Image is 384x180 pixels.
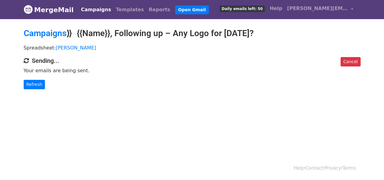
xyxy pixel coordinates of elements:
a: [PERSON_NAME] [56,45,96,51]
a: MergeMail [24,3,74,16]
a: Refresh [24,80,45,89]
a: Privacy [325,165,341,171]
p: Your emails are being sent. [24,67,361,74]
a: [PERSON_NAME][EMAIL_ADDRESS][DOMAIN_NAME] [285,2,356,17]
a: Templates [114,4,146,16]
a: Help [267,2,285,15]
a: Help [294,165,304,171]
a: Cancel [341,57,360,66]
a: Daily emails left: 50 [217,2,267,15]
span: [PERSON_NAME][EMAIL_ADDRESS][DOMAIN_NAME] [287,5,348,12]
h2: ⟫ {{Name}}, Following up – Any Logo for [DATE]? [24,28,361,39]
a: Contact [305,165,323,171]
a: Terms [342,165,356,171]
a: Campaigns [79,4,114,16]
h4: Sending... [24,57,361,64]
a: Open Gmail [175,5,209,14]
span: Daily emails left: 50 [219,5,265,12]
a: Campaigns [24,28,66,38]
p: Spreadsheet: [24,45,361,51]
a: Reports [146,4,173,16]
img: MergeMail logo [24,5,33,14]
